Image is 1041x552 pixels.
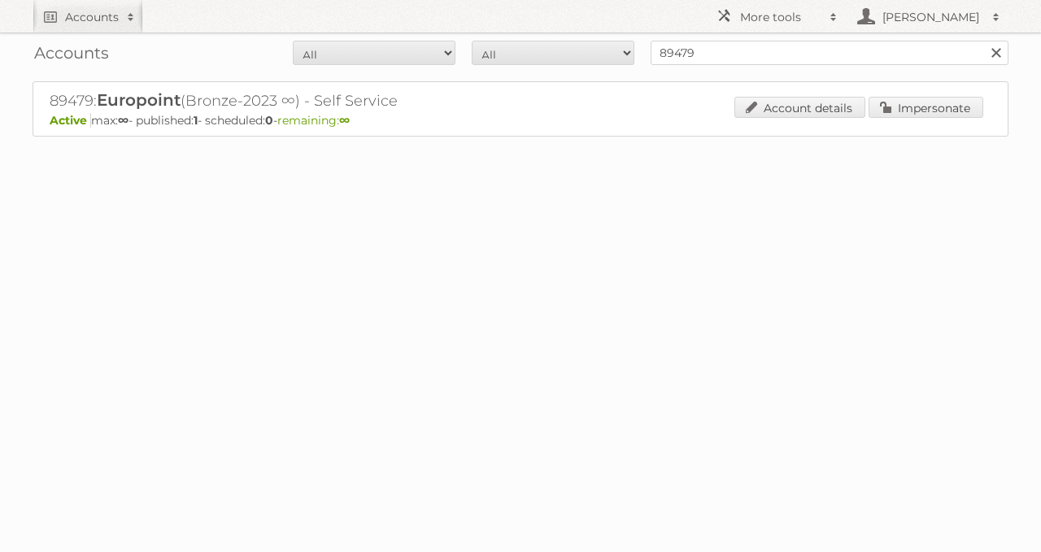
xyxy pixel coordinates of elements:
strong: 1 [194,113,198,128]
span: Active [50,113,91,128]
h2: More tools [740,9,821,25]
a: Account details [734,97,865,118]
p: max: - published: - scheduled: - [50,113,991,128]
strong: 0 [265,113,273,128]
strong: ∞ [339,113,350,128]
a: Impersonate [869,97,983,118]
span: remaining: [277,113,350,128]
h2: [PERSON_NAME] [878,9,984,25]
h2: 89479: (Bronze-2023 ∞) - Self Service [50,90,619,111]
h2: Accounts [65,9,119,25]
strong: ∞ [118,113,128,128]
span: Europoint [97,90,181,110]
